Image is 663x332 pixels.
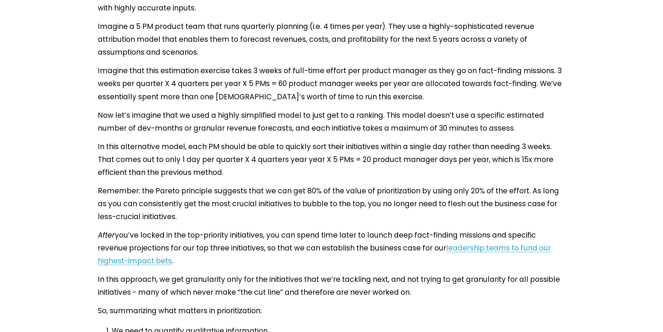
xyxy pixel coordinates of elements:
[98,229,565,267] p: you’ve locked in the top-priority initiatives, you can spend time later to launch deep fact-findi...
[98,64,565,103] p: Imagine that this estimation exercise takes 3 weeks of full-time effort per product manager as th...
[98,184,565,223] p: Remember: the Pareto principle suggests that we can get 80% of the value of prioritization by usi...
[98,243,551,266] a: leadership teams to fund our highest-impact bets
[98,140,565,179] p: In this alternative model, each PM should be able to quickly sort their initiatives within a sing...
[98,304,565,317] p: So, summarizing what matters in prioritization:
[98,109,565,134] p: Now let’s imagine that we used a highly simplified model to just get to a ranking. This model doe...
[98,230,115,240] em: After
[98,273,565,299] p: In this approach, we get granularity only for the initiatives that we’re tackling next, and not t...
[98,20,565,59] p: Imagine a 5 PM product team that runs quarterly planning (i.e. 4 times per year). They use a high...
